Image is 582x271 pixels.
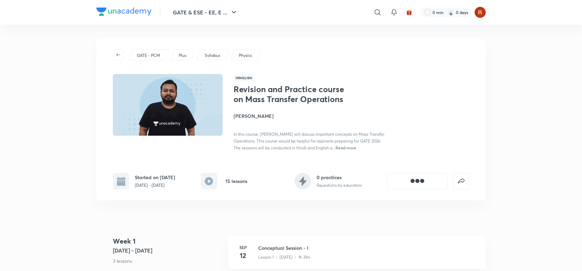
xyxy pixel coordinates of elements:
p: GATE - PCM [137,52,160,59]
h6: 0 practices [317,174,362,181]
img: Company Logo [96,8,152,16]
h1: Revision and Practice course on Mass Transfer Operations [234,84,346,104]
button: GATE & ESE - EE, E ... [169,5,242,19]
p: 0 questions by educators [317,182,362,188]
h5: [DATE] - [DATE] [113,246,223,255]
h3: Conceptual Session - I [258,244,478,251]
img: avatar [406,9,412,15]
h4: Week 1 [113,236,223,246]
p: Syllabus [205,52,220,59]
span: In this course, [PERSON_NAME] will discuss important concepts on Mass Transfer Operations. This c... [234,132,384,150]
a: GATE - PCM [135,52,161,59]
span: Hinglish [234,74,254,82]
h4: [PERSON_NAME] [234,112,387,120]
span: Read more [335,145,356,150]
a: Syllabus [203,52,221,59]
p: [DATE] - [DATE] [135,182,175,188]
img: streak [448,9,454,16]
button: avatar [404,7,415,18]
img: Thumbnail [111,73,223,136]
button: [object Object] [387,173,448,189]
h6: Sep [236,244,250,250]
button: false [453,173,470,189]
h6: Started on [DATE] [135,174,175,181]
h4: 12 [236,250,250,261]
a: Plus [177,52,187,59]
p: Plus [179,52,186,59]
h6: 15 lessons [225,177,247,185]
img: Rupsha chowdhury [474,7,486,18]
a: Physics [237,52,253,59]
p: 3 lessons [113,257,223,264]
a: Company Logo [96,8,152,17]
p: Physics [239,52,252,59]
p: Lesson 1 • [DATE] • 1h 31m [258,254,310,260]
